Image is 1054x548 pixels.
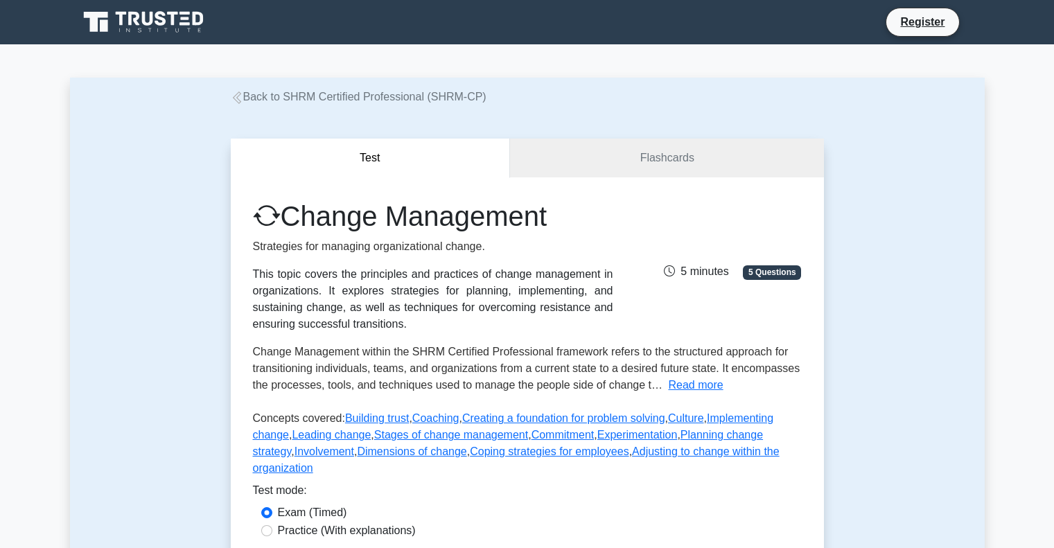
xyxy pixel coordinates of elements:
[292,429,371,441] a: Leading change
[231,139,511,178] button: Test
[374,429,528,441] a: Stages of change management
[253,445,780,474] a: Adjusting to change within the organization
[253,266,613,333] div: This topic covers the principles and practices of change management in organizations. It explores...
[345,412,410,424] a: Building trust
[532,429,595,441] a: Commitment
[278,504,347,521] label: Exam (Timed)
[231,91,486,103] a: Back to SHRM Certified Professional (SHRM-CP)
[892,13,953,30] a: Register
[664,265,728,277] span: 5 minutes
[462,412,665,424] a: Creating a foundation for problem solving
[253,482,802,504] div: Test mode:
[743,265,801,279] span: 5 Questions
[253,200,613,233] h1: Change Management
[668,412,704,424] a: Culture
[412,412,459,424] a: Coaching
[470,445,629,457] a: Coping strategies for employees
[253,346,800,391] span: Change Management within the SHRM Certified Professional framework refers to the structured appro...
[278,522,416,539] label: Practice (With explanations)
[357,445,466,457] a: Dimensions of change
[253,410,802,482] p: Concepts covered: , , , , , , , , , , , , ,
[295,445,354,457] a: Involvement
[597,429,678,441] a: Experimentation
[510,139,823,178] a: Flashcards
[253,238,613,255] p: Strategies for managing organizational change.
[668,377,723,394] button: Read more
